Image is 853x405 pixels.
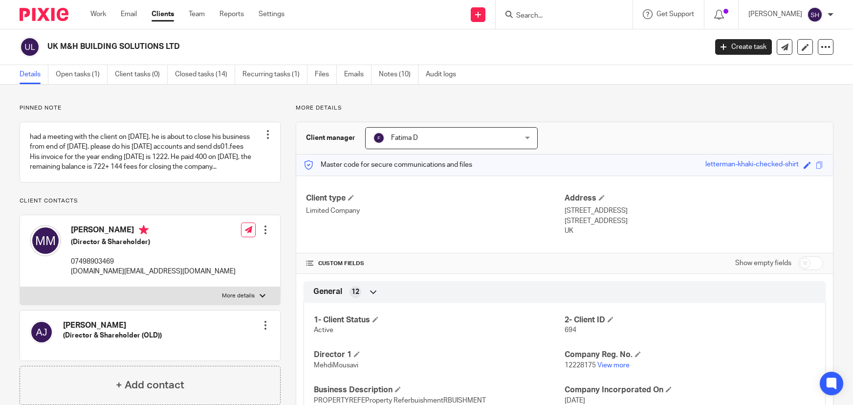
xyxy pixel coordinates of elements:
[63,320,162,331] h4: [PERSON_NAME]
[20,65,48,84] a: Details
[306,193,565,203] h4: Client type
[565,206,823,216] p: [STREET_ADDRESS]
[47,42,570,52] h2: UK M&H BUILDING SOLUTIONS LTD
[565,216,823,226] p: [STREET_ADDRESS]
[259,9,284,19] a: Settings
[71,257,236,267] p: 07498903469
[656,11,694,18] span: Get Support
[20,104,281,112] p: Pinned note
[373,132,385,144] img: svg%3E
[314,350,565,360] h4: Director 1
[71,267,236,276] p: [DOMAIN_NAME][EMAIL_ADDRESS][DOMAIN_NAME]
[735,258,791,268] label: Show empty fields
[565,397,585,404] span: [DATE]
[705,159,799,171] div: letterman-khaki-checked-shirt
[71,225,236,237] h4: [PERSON_NAME]
[306,260,565,268] h4: CUSTOM FIELDS
[20,37,40,57] img: svg%3E
[30,320,53,344] img: svg%3E
[189,9,205,19] a: Team
[515,12,603,21] input: Search
[565,350,815,360] h4: Company Reg. No.
[222,292,255,300] p: More details
[304,160,472,170] p: Master code for secure communications and files
[242,65,307,84] a: Recurring tasks (1)
[314,397,486,404] span: PROPERTYREFEProperty ReferbuishmentRBUISHMENT
[71,237,236,247] h5: (Director & Shareholder)
[351,287,359,297] span: 12
[565,315,815,325] h4: 2- Client ID
[63,331,162,340] h5: (Director & Shareholder (OLD))
[315,65,337,84] a: Files
[20,197,281,205] p: Client contacts
[296,104,833,112] p: More details
[219,9,244,19] a: Reports
[306,133,355,143] h3: Client manager
[175,65,235,84] a: Closed tasks (14)
[152,9,174,19] a: Clients
[565,362,596,369] span: 12228175
[121,9,137,19] a: Email
[715,39,772,55] a: Create task
[565,385,815,395] h4: Company Incorporated On
[314,315,565,325] h4: 1- Client Status
[314,362,358,369] span: MehdiMousavi
[20,8,68,21] img: Pixie
[597,362,630,369] a: View more
[565,193,823,203] h4: Address
[90,9,106,19] a: Work
[115,65,168,84] a: Client tasks (0)
[306,206,565,216] p: Limited Company
[30,225,61,256] img: svg%3E
[116,378,184,393] h4: + Add contact
[139,225,149,235] i: Primary
[565,327,576,334] span: 694
[391,135,418,141] span: Fatima D
[56,65,108,84] a: Open tasks (1)
[379,65,418,84] a: Notes (10)
[426,65,463,84] a: Audit logs
[565,226,823,236] p: UK
[313,287,342,297] span: General
[807,7,823,22] img: svg%3E
[748,9,802,19] p: [PERSON_NAME]
[314,385,565,395] h4: Business Description
[344,65,372,84] a: Emails
[314,327,333,334] span: Active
